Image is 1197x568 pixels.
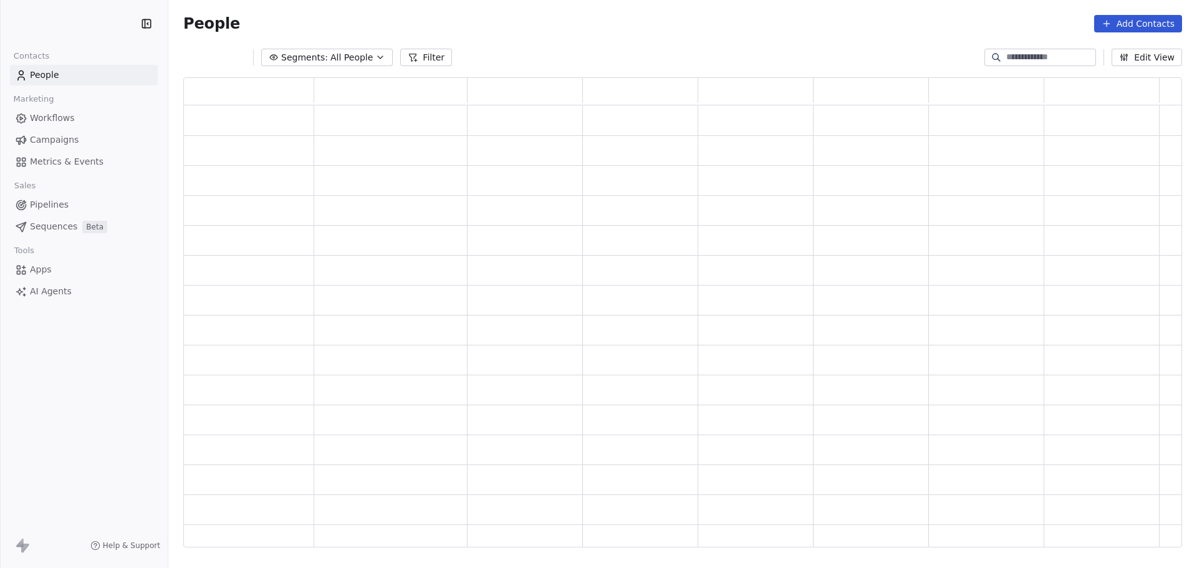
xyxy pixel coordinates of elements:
a: AI Agents [10,281,158,302]
button: Edit View [1112,49,1182,66]
span: Marketing [8,90,59,108]
span: AI Agents [30,285,72,298]
span: Apps [30,263,52,276]
a: SequencesBeta [10,216,158,237]
span: Contacts [8,47,55,65]
span: Beta [82,221,107,233]
a: People [10,65,158,85]
span: Pipelines [30,198,69,211]
span: All People [330,51,373,64]
span: Workflows [30,112,75,125]
a: Apps [10,259,158,280]
button: Filter [400,49,452,66]
a: Help & Support [90,541,160,551]
a: Campaigns [10,130,158,150]
a: Pipelines [10,195,158,215]
button: Add Contacts [1094,15,1182,32]
span: Tools [9,241,39,260]
span: Campaigns [30,133,79,147]
span: Segments: [281,51,328,64]
a: Metrics & Events [10,152,158,172]
span: Metrics & Events [30,155,103,168]
span: Help & Support [103,541,160,551]
a: Workflows [10,108,158,128]
span: Sales [9,176,41,195]
span: Sequences [30,220,77,233]
span: People [183,14,240,33]
span: People [30,69,59,82]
